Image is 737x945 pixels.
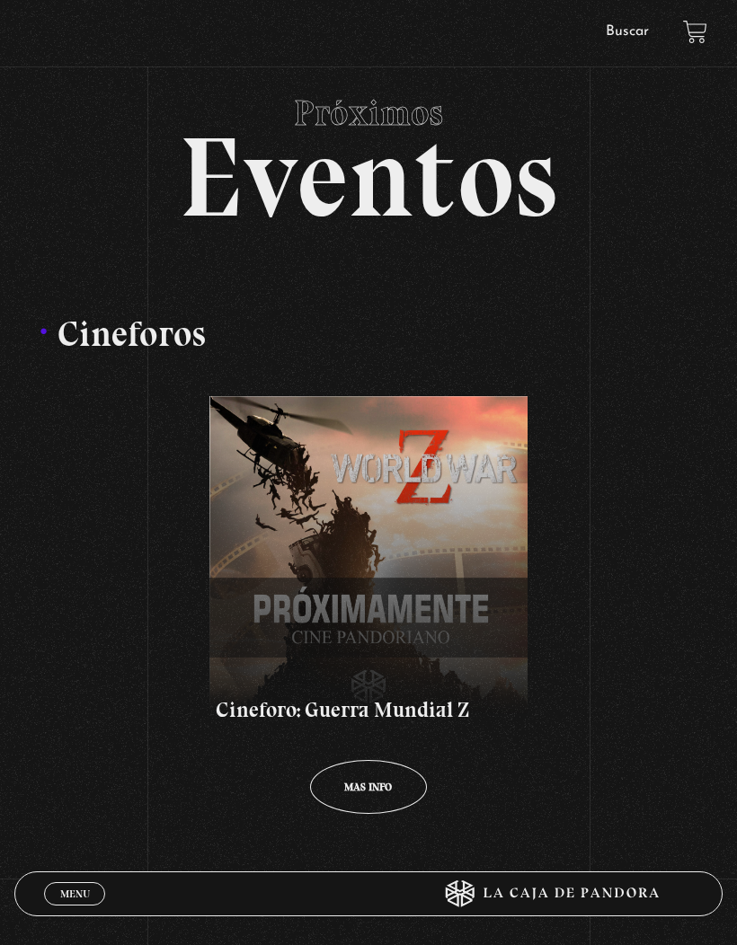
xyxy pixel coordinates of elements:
h4: Cineforo: Guerra Mundial Z [216,694,519,725]
a: View your shopping cart [683,20,707,44]
a: Mas info [310,760,427,814]
span: Menu [60,888,90,899]
h3: Cineforos [40,315,697,351]
h2: Eventos [14,94,722,225]
span: Cerrar [54,904,96,916]
a: Buscar [606,24,649,39]
span: Próximos [14,94,722,130]
span: Mas info [344,782,392,792]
